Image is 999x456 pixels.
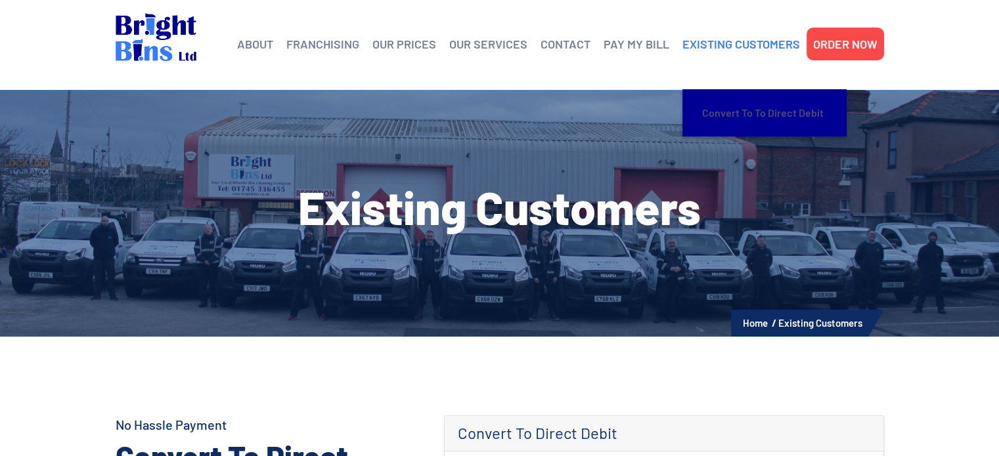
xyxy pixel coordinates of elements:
h4: No Hassle Payment [116,415,424,434]
a: Home [743,317,768,329]
a: EXISTING CUSTOMERS [682,34,800,54]
a: OUR PRICES [372,34,436,54]
a: FRANCHISING [286,34,359,54]
h1: Existing Customers [116,184,884,230]
a: OUR SERVICES [449,34,527,54]
a: PAY MY BILL [604,34,669,54]
h4: Convert To Direct Debit [458,424,870,443]
a: ABOUT [237,34,273,54]
a: ORDER NOW [813,34,877,54]
a: Convert to To Direct Debit [702,96,827,130]
li: Existing Customers [778,314,862,331]
a: CONTACT [541,34,590,54]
